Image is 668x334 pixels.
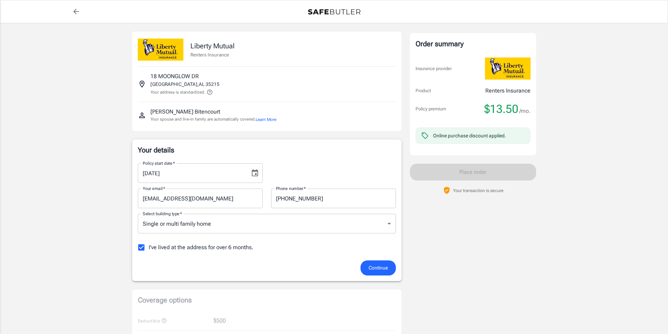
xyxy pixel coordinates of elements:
span: /mo. [519,106,531,116]
img: Back to quotes [308,9,360,15]
p: Insurance provider [416,65,452,72]
p: Renters Insurance [190,51,235,58]
input: MM/DD/YYYY [138,163,245,183]
img: Liberty Mutual [485,57,531,80]
p: Policy premium [416,105,446,113]
div: Order summary [416,39,531,49]
p: [GEOGRAPHIC_DATA] , AL 35215 [150,81,220,88]
p: 18 MOONGLOW DR [150,72,199,81]
div: Single or multi family home [138,214,396,233]
span: I've lived at the address for over 6 months. [149,243,254,252]
label: Phone number [276,185,306,191]
label: Select building type [143,211,182,217]
p: Your details [138,145,396,155]
input: Enter email [138,189,263,208]
span: $13.50 [484,102,518,116]
p: [PERSON_NAME] Bitencourt [150,108,220,116]
a: back to quotes [69,5,83,19]
input: Enter number [271,189,396,208]
label: Your email [143,185,165,191]
svg: Insured person [138,111,146,120]
svg: Insured address [138,80,146,88]
p: Your address is standardized. [150,89,205,95]
button: Choose date, selected date is Sep 6, 2025 [248,166,262,180]
button: Continue [360,260,396,275]
span: Continue [369,264,388,272]
p: Product [416,87,431,94]
label: Policy start date [143,160,175,166]
p: Liberty Mutual [190,41,235,51]
div: Online purchase discount applied. [433,132,506,139]
button: Learn More [256,116,276,123]
p: Your transaction is secure [453,187,504,194]
img: Liberty Mutual [138,39,183,61]
p: Your spouse and live-in family are automatically covered. [150,116,276,123]
p: Renters Insurance [485,87,531,95]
